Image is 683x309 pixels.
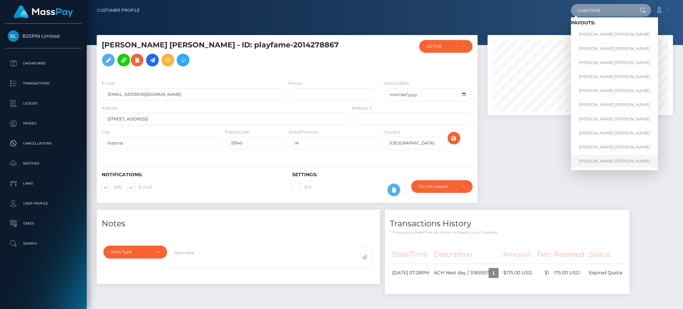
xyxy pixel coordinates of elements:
[102,105,118,111] label: Address
[390,264,432,282] td: [DATE] 07:28PM
[5,175,82,192] a: Links
[432,245,501,264] th: Description
[419,184,457,189] div: Do not require
[97,3,140,17] a: Customer Profile
[587,245,625,264] th: Status
[571,4,634,17] input: Search...
[427,44,457,49] div: ACTIVE
[352,105,372,111] label: Address 2
[146,54,159,66] a: Initiate Payout
[390,218,625,230] h4: Transactions History
[384,80,409,86] label: Date of Birth
[419,40,473,53] button: ACTIVE
[384,129,400,135] label: Country
[8,98,79,108] p: Ledger
[5,33,82,39] span: B2SPIN Limited
[571,56,658,69] a: [PERSON_NAME] [PERSON_NAME]
[102,172,282,178] h6: Notifications:
[571,113,658,125] a: [PERSON_NAME] [PERSON_NAME]
[288,129,318,135] label: State/Province
[571,127,658,139] a: [PERSON_NAME] [PERSON_NAME]
[587,264,625,282] td: Expired Quote
[5,75,82,92] a: Transactions
[571,28,658,41] a: [PERSON_NAME] [PERSON_NAME]
[5,195,82,212] a: User Profile
[5,135,82,152] a: Cancellations
[102,129,110,135] label: City
[390,230,625,235] p: * Transactions date/time are shown in payee's local timezone
[8,58,79,68] p: Dashboard
[571,141,658,153] a: [PERSON_NAME] [PERSON_NAME]
[8,30,19,42] img: B2SPIN Limited
[8,239,79,249] p: Search
[127,183,152,192] label: E-mail
[432,264,501,282] td: ACH Next day / 3185957
[8,118,79,128] p: Payees
[501,245,535,264] th: Amount
[8,78,79,88] p: Transactions
[535,245,552,264] th: Fee
[292,183,312,192] label: 2FA
[411,180,473,193] button: Do not require
[501,264,535,282] td: $175.00 USD
[5,215,82,232] a: Taxes
[535,264,552,282] td: $1
[571,42,658,55] a: [PERSON_NAME] [PERSON_NAME]
[571,99,658,111] a: [PERSON_NAME] [PERSON_NAME]
[5,155,82,172] a: Batches
[103,246,167,258] button: Note Type
[8,199,79,209] p: User Profile
[5,55,82,72] a: Dashboard
[571,20,658,26] h6: Payouts:
[288,80,302,86] label: Phone
[225,129,249,135] label: Postal Code
[14,5,73,18] img: MassPay Logo
[102,183,122,192] label: SMS
[571,155,658,167] a: [PERSON_NAME] [PERSON_NAME]
[571,85,658,97] a: [PERSON_NAME] [PERSON_NAME]
[552,245,587,264] th: Received
[8,159,79,169] p: Batches
[8,138,79,148] p: Cancellations
[5,95,82,112] a: Ledger
[8,219,79,229] p: Taxes
[102,80,115,86] label: E-mail
[571,70,658,83] a: [PERSON_NAME] [PERSON_NAME]
[292,172,473,178] h6: Settings:
[8,179,79,189] p: Links
[5,115,82,132] a: Payees
[552,264,587,282] td: 175.00 USD
[102,40,346,70] h5: [PERSON_NAME] [PERSON_NAME] - ID: playfame-2014278867
[111,249,152,255] div: Note Type
[390,245,432,264] th: Date/Time
[5,235,82,252] a: Search
[102,218,375,230] h4: Notes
